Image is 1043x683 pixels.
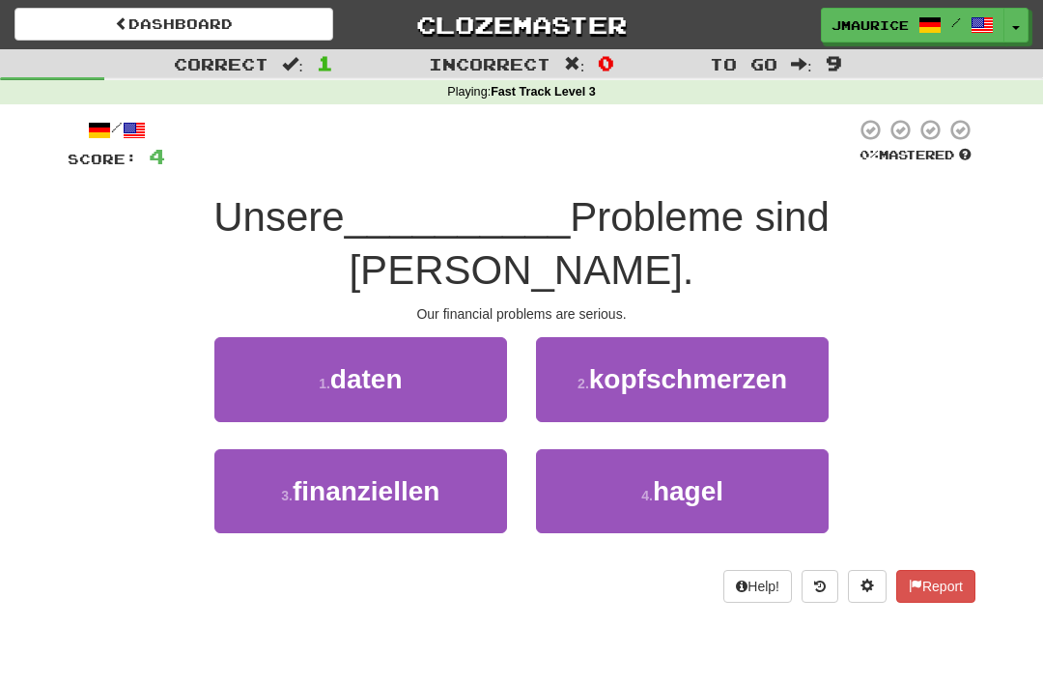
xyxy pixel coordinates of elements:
[319,376,330,391] small: 1 .
[317,51,333,74] span: 1
[791,56,812,72] span: :
[68,304,975,324] div: Our financial problems are serious.
[281,488,293,503] small: 3 .
[802,570,838,603] button: Round history (alt+y)
[536,337,829,421] button: 2.kopfschmerzen
[213,194,344,240] span: Unsere
[578,376,589,391] small: 2 .
[68,118,165,142] div: /
[589,364,787,394] span: kopfschmerzen
[214,449,507,533] button: 3.finanziellen
[896,570,975,603] button: Report
[723,570,792,603] button: Help!
[14,8,333,41] a: Dashboard
[491,85,596,99] strong: Fast Track Level 3
[345,194,571,240] span: __________
[293,476,439,506] span: finanziellen
[951,15,961,29] span: /
[832,16,909,34] span: jmaurice
[214,337,507,421] button: 1.daten
[653,476,723,506] span: hagel
[598,51,614,74] span: 0
[856,147,975,164] div: Mastered
[282,56,303,72] span: :
[149,144,165,168] span: 4
[536,449,829,533] button: 4.hagel
[710,54,777,73] span: To go
[330,364,403,394] span: daten
[821,8,1004,43] a: jmaurice /
[826,51,842,74] span: 9
[860,147,879,162] span: 0 %
[564,56,585,72] span: :
[174,54,268,73] span: Correct
[362,8,681,42] a: Clozemaster
[68,151,137,167] span: Score:
[641,488,653,503] small: 4 .
[429,54,550,73] span: Incorrect
[349,194,829,293] span: Probleme sind [PERSON_NAME].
